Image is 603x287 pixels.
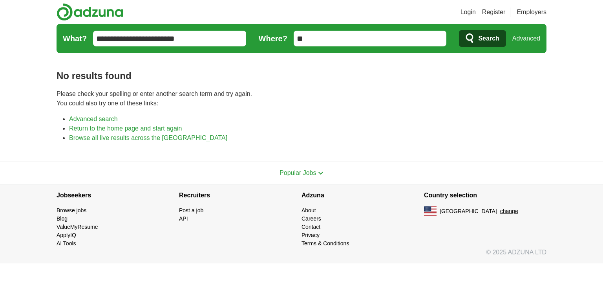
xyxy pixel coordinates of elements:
[301,240,349,247] a: Terms & Conditions
[69,116,118,122] a: Advanced search
[63,33,87,44] label: What?
[424,184,546,206] h4: Country selection
[301,215,321,222] a: Careers
[280,169,316,176] span: Popular Jobs
[301,232,320,238] a: Privacy
[301,224,320,230] a: Contact
[57,3,123,21] img: Adzuna logo
[69,125,182,132] a: Return to the home page and start again
[179,215,188,222] a: API
[517,7,546,17] a: Employers
[50,248,553,263] div: © 2025 ADZUNA LTD
[259,33,287,44] label: Where?
[460,7,476,17] a: Login
[478,31,499,46] span: Search
[57,207,86,213] a: Browse jobs
[57,232,76,238] a: ApplyIQ
[318,171,323,175] img: toggle icon
[500,207,518,215] button: change
[57,89,546,108] p: Please check your spelling or enter another search term and try again. You could also try one of ...
[57,69,546,83] h1: No results found
[512,31,540,46] a: Advanced
[459,30,506,47] button: Search
[301,207,316,213] a: About
[57,224,98,230] a: ValueMyResume
[57,215,68,222] a: Blog
[179,207,203,213] a: Post a job
[69,134,227,141] a: Browse all live results across the [GEOGRAPHIC_DATA]
[57,240,76,247] a: AI Tools
[424,206,437,216] img: US flag
[482,7,506,17] a: Register
[440,207,497,215] span: [GEOGRAPHIC_DATA]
